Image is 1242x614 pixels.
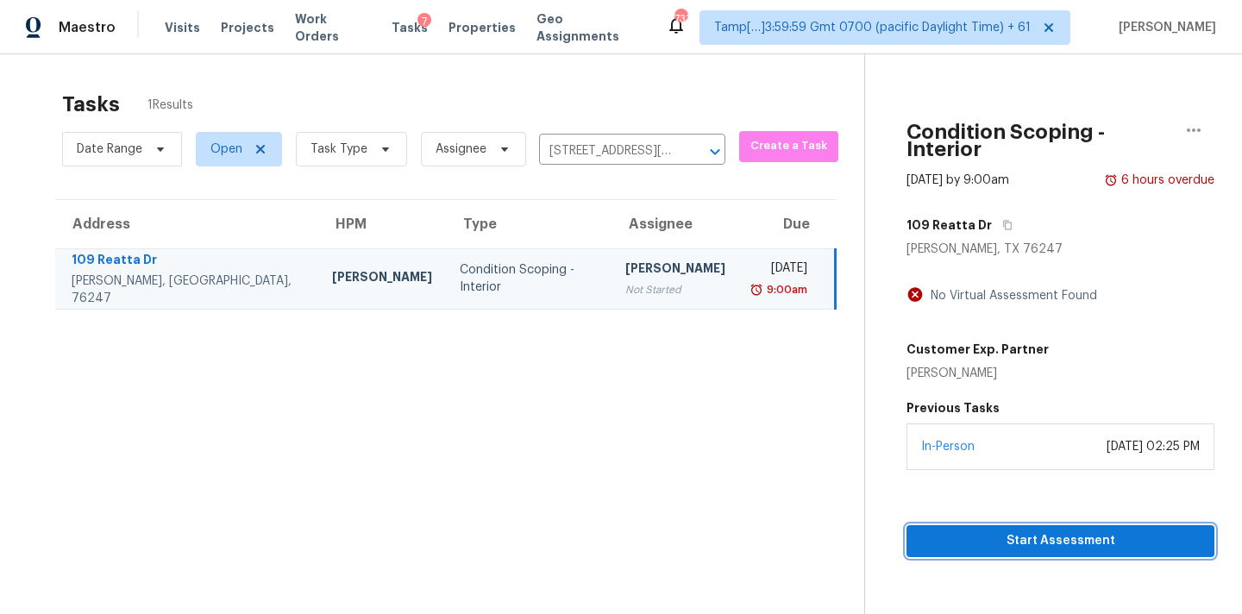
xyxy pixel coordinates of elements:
span: Create a Task [748,136,830,156]
input: Search by address [539,138,677,165]
span: Projects [221,19,274,36]
th: Type [446,200,612,248]
span: Maestro [59,19,116,36]
span: Tamp[…]3:59:59 Gmt 0700 (pacific Daylight Time) + 61 [714,19,1031,36]
div: [PERSON_NAME] [906,365,1049,382]
span: Work Orders [295,10,371,45]
div: 109 Reatta Dr [72,251,304,273]
span: Tasks [392,22,428,34]
div: [PERSON_NAME], TX 76247 [906,241,1214,258]
th: HPM [318,200,446,248]
th: Due [739,200,836,248]
img: Overdue Alarm Icon [750,281,763,298]
div: No Virtual Assessment Found [924,287,1097,304]
h2: Tasks [62,96,120,113]
a: In-Person [921,441,975,453]
div: 7 [417,13,431,30]
div: 9:00am [763,281,807,298]
h2: Condition Scoping - Interior [906,123,1173,158]
button: Start Assessment [906,525,1214,557]
span: Visits [165,19,200,36]
div: [DATE] 02:25 PM [1107,438,1200,455]
div: 6 hours overdue [1118,172,1214,189]
th: Assignee [612,200,739,248]
h5: 109 Reatta Dr [906,216,992,234]
th: Address [55,200,318,248]
span: Task Type [310,141,367,158]
img: Overdue Alarm Icon [1104,172,1118,189]
span: Date Range [77,141,142,158]
img: Artifact Not Present Icon [906,285,924,304]
span: Properties [448,19,516,36]
span: [PERSON_NAME] [1112,19,1216,36]
div: [PERSON_NAME], [GEOGRAPHIC_DATA], 76247 [72,273,304,307]
span: Assignee [436,141,486,158]
button: Open [703,140,727,164]
span: Start Assessment [920,530,1201,552]
button: Copy Address [992,210,1015,241]
button: Create a Task [739,131,838,162]
div: Not Started [625,281,725,298]
div: 733 [674,10,687,28]
div: Condition Scoping - Interior [460,261,598,296]
div: [DATE] by 9:00am [906,172,1009,189]
h5: Previous Tasks [906,399,1214,417]
div: [DATE] [753,260,808,281]
span: Open [210,141,242,158]
h5: Customer Exp. Partner [906,341,1049,358]
span: Geo Assignments [536,10,645,45]
span: 1 Results [147,97,193,114]
div: [PERSON_NAME] [332,268,432,290]
div: [PERSON_NAME] [625,260,725,281]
